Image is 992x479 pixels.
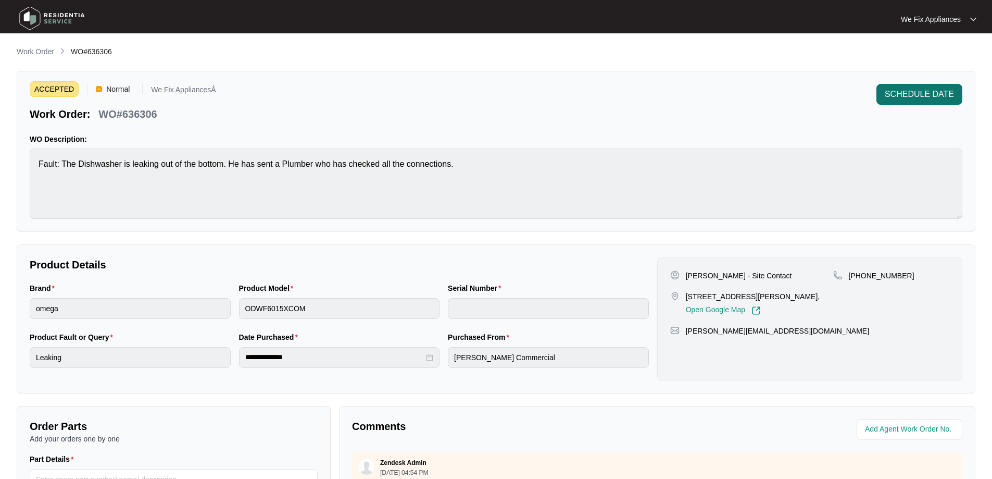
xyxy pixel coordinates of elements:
p: WO#636306 [98,107,157,121]
img: chevron-right [58,47,67,55]
p: We Fix Appliances [901,14,961,24]
p: Comments [352,419,650,434]
p: Add your orders one by one [30,434,318,444]
p: We Fix AppliancesÂ [151,86,216,97]
label: Purchased From [448,332,513,342]
img: map-pin [670,291,680,301]
img: user-pin [670,271,680,280]
img: residentia service logo [16,3,89,34]
img: map-pin [833,271,843,280]
label: Serial Number [448,283,505,293]
span: WO#636306 [71,47,112,56]
label: Date Purchased [239,332,302,342]
input: Purchased From [448,347,649,368]
input: Add Agent Work Order No. [865,423,956,436]
span: ACCEPTED [30,81,79,97]
p: Work Order: [30,107,90,121]
p: [STREET_ADDRESS][PERSON_NAME], [686,291,820,302]
button: SCHEDULE DATE [876,84,962,105]
label: Product Model [239,283,298,293]
input: Product Model [239,298,440,319]
input: Brand [30,298,231,319]
p: [PERSON_NAME] - Site Contact [686,271,792,281]
input: Serial Number [448,298,649,319]
a: Work Order [15,46,56,58]
a: Open Google Map [686,306,761,315]
img: user.svg [359,459,374,475]
p: Work Order [17,46,54,57]
span: Normal [102,81,134,97]
p: [PHONE_NUMBER] [849,271,914,281]
input: Product Fault or Query [30,347,231,368]
p: WO Description: [30,134,962,144]
p: Product Details [30,257,649,272]
p: [PERSON_NAME][EMAIL_ADDRESS][DOMAIN_NAME] [686,326,869,336]
input: Date Purchased [245,352,424,363]
label: Product Fault or Query [30,332,117,342]
span: SCHEDULE DATE [885,88,954,101]
label: Brand [30,283,59,293]
img: map-pin [670,326,680,335]
img: dropdown arrow [970,17,976,22]
img: Link-External [751,306,761,315]
p: Zendesk Admin [380,459,426,467]
img: Vercel Logo [96,86,102,92]
p: [DATE] 04:54 PM [380,470,428,476]
p: Order Parts [30,419,318,434]
label: Part Details [30,454,78,464]
textarea: Fault: The Dishwasher is leaking out of the bottom. He has sent a Plumber who has checked all the... [30,149,962,219]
